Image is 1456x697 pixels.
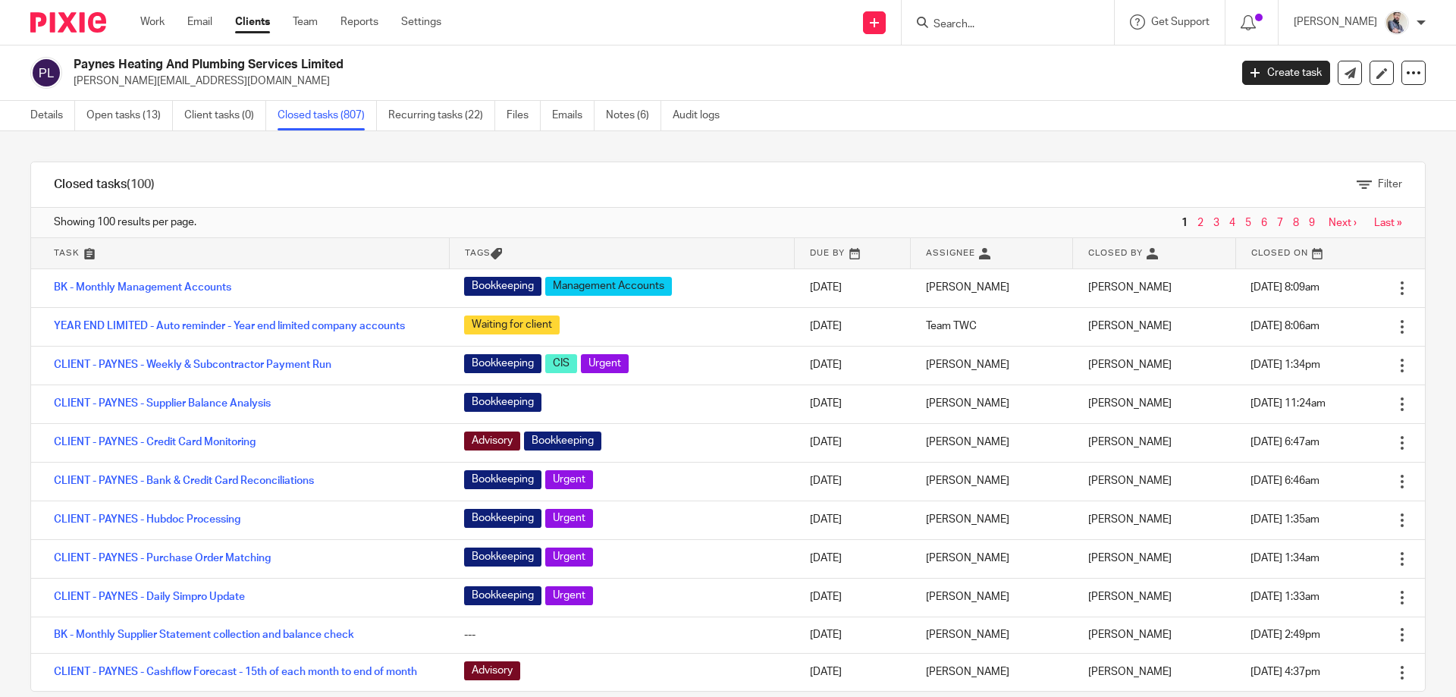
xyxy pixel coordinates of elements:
a: CLIENT - PAYNES - Weekly & Subcontractor Payment Run [54,359,331,370]
a: CLIENT - PAYNES - Bank & Credit Card Reconciliations [54,476,314,486]
span: [PERSON_NAME] [1088,592,1172,602]
a: Open tasks (13) [86,101,173,130]
a: CLIENT - PAYNES - Credit Card Monitoring [54,437,256,447]
a: 9 [1309,218,1315,228]
a: YEAR END LIMITED - Auto reminder - Year end limited company accounts [54,321,405,331]
td: Team TWC [911,307,1073,346]
span: [PERSON_NAME] [1088,282,1172,293]
td: [PERSON_NAME] [911,539,1073,578]
a: Closed tasks (807) [278,101,377,130]
img: svg%3E [30,57,62,89]
span: Bookkeeping [464,354,541,373]
td: [DATE] [795,423,911,462]
span: [DATE] 1:34pm [1250,359,1320,370]
a: Team [293,14,318,30]
span: [PERSON_NAME] [1088,321,1172,331]
td: [DATE] [795,501,911,539]
span: [DATE] 2:49pm [1250,629,1320,640]
td: [DATE] [795,462,911,501]
span: [PERSON_NAME] [1088,667,1172,677]
span: Management Accounts [545,277,672,296]
span: Filter [1378,179,1402,190]
span: Bookkeeping [464,393,541,412]
a: Last » [1374,218,1402,228]
a: 4 [1229,218,1235,228]
span: [DATE] 1:34am [1250,553,1319,564]
span: Urgent [545,470,593,489]
span: [PERSON_NAME] [1088,629,1172,640]
td: [DATE] [795,653,911,692]
a: 7 [1277,218,1283,228]
a: 6 [1261,218,1267,228]
a: CLIENT - PAYNES - Hubdoc Processing [54,514,240,525]
p: [PERSON_NAME] [1294,14,1377,30]
img: Pixie%2002.jpg [1385,11,1409,35]
span: Advisory [464,661,520,680]
span: Urgent [581,354,629,373]
a: Emails [552,101,595,130]
a: CLIENT - PAYNES - Daily Simpro Update [54,592,245,602]
span: [DATE] 6:46am [1250,476,1319,486]
span: [PERSON_NAME] [1088,437,1172,447]
span: [PERSON_NAME] [1088,514,1172,525]
a: 8 [1293,218,1299,228]
a: BK - Monthly Supplier Statement collection and balance check [54,629,354,640]
a: Email [187,14,212,30]
th: Tags [449,238,795,268]
span: Showing 100 results per page. [54,215,196,230]
a: Client tasks (0) [184,101,266,130]
span: [PERSON_NAME] [1088,359,1172,370]
nav: pager [1178,217,1402,229]
span: [DATE] 6:47am [1250,437,1319,447]
span: Urgent [545,509,593,528]
td: [DATE] [795,539,911,578]
span: [DATE] 1:33am [1250,592,1319,602]
a: Notes (6) [606,101,661,130]
td: [PERSON_NAME] [911,423,1073,462]
a: Audit logs [673,101,731,130]
span: Advisory [464,432,520,451]
span: [PERSON_NAME] [1088,476,1172,486]
h1: Closed tasks [54,177,155,193]
td: [DATE] [795,578,911,617]
span: Bookkeeping [464,548,541,567]
a: CLIENT - PAYNES - Cashflow Forecast - 15th of each month to end of month [54,667,417,677]
span: Waiting for client [464,316,560,334]
a: Reports [340,14,378,30]
td: [PERSON_NAME] [911,578,1073,617]
span: CIS [545,354,577,373]
td: [PERSON_NAME] [911,462,1073,501]
span: (100) [127,178,155,190]
a: 5 [1245,218,1251,228]
a: 3 [1213,218,1219,228]
span: Urgent [545,586,593,605]
a: CLIENT - PAYNES - Supplier Balance Analysis [54,398,271,409]
span: 1 [1178,214,1191,232]
span: [DATE] 8:09am [1250,282,1319,293]
a: CLIENT - PAYNES - Purchase Order Matching [54,553,271,564]
td: [PERSON_NAME] [911,501,1073,539]
a: Clients [235,14,270,30]
td: [DATE] [795,346,911,385]
span: Bookkeeping [464,586,541,605]
span: [DATE] 4:37pm [1250,667,1320,677]
h2: Paynes Heating And Plumbing Services Limited [74,57,990,73]
a: Create task [1242,61,1330,85]
a: Files [507,101,541,130]
td: [DATE] [795,617,911,653]
td: [PERSON_NAME] [911,385,1073,423]
td: [PERSON_NAME] [911,346,1073,385]
span: [DATE] 11:24am [1250,398,1326,409]
span: Bookkeeping [524,432,601,451]
td: [DATE] [795,268,911,307]
span: Urgent [545,548,593,567]
span: [PERSON_NAME] [1088,553,1172,564]
td: [DATE] [795,385,911,423]
a: Work [140,14,165,30]
p: [PERSON_NAME][EMAIL_ADDRESS][DOMAIN_NAME] [74,74,1219,89]
div: --- [464,627,780,642]
a: 2 [1197,218,1203,228]
input: Search [932,18,1068,32]
td: [PERSON_NAME] [911,617,1073,653]
a: Details [30,101,75,130]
